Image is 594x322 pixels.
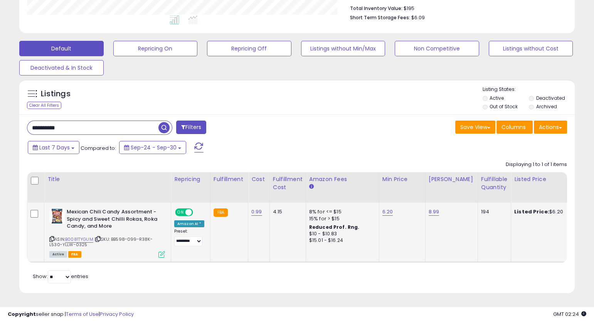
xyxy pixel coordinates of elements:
button: Listings without Min/Max [301,41,385,56]
div: 4.15 [273,208,300,215]
div: Cost [251,175,266,183]
small: FBA [214,208,228,217]
b: Total Inventory Value: [350,5,402,12]
span: Last 7 Days [39,144,70,151]
div: Listed Price [514,175,581,183]
strong: Copyright [8,310,36,318]
a: B0081TYGUM [65,236,93,243]
div: Title [47,175,168,183]
a: Privacy Policy [100,310,134,318]
div: Clear All Filters [27,102,61,109]
span: 2025-10-9 02:24 GMT [553,310,586,318]
small: Amazon Fees. [309,183,314,190]
b: Mexican Chili Candy Assortment - Spicy and Sweet Chilli Rokas, Roka Candy, and More [67,208,160,232]
button: Deactivated & In Stock [19,60,104,75]
button: Columns [496,121,533,134]
span: $6.09 [411,14,425,21]
div: Fulfillable Quantity [481,175,508,191]
div: 8% for <= $15 [309,208,373,215]
span: OFF [192,209,204,216]
div: Fulfillment Cost [273,175,303,191]
span: Show: entries [33,273,88,280]
button: Filters [176,121,206,134]
button: Actions [534,121,567,134]
div: seller snap | | [8,311,134,318]
a: Terms of Use [66,310,99,318]
button: Last 7 Days [28,141,79,154]
p: Listing States: [483,86,575,93]
span: All listings currently available for purchase on Amazon [49,251,67,258]
div: Amazon AI * [174,220,204,227]
label: Active [490,95,504,101]
div: ASIN: [49,208,165,257]
label: Archived [536,103,557,110]
b: Reduced Prof. Rng. [309,224,360,230]
a: 0.99 [251,208,262,216]
button: Repricing Off [207,41,291,56]
div: [PERSON_NAME] [429,175,475,183]
li: $195 [350,3,561,12]
div: 194 [481,208,505,215]
button: Repricing On [113,41,198,56]
label: Deactivated [536,95,565,101]
button: Save View [455,121,495,134]
span: Columns [501,123,526,131]
h5: Listings [41,89,71,99]
div: $10 - $10.83 [309,231,373,237]
span: Compared to: [81,144,116,152]
div: $6.20 [514,208,578,215]
span: ON [176,209,185,216]
div: Repricing [174,175,207,183]
span: | SKU: BB598-099-R38K-L530-YLLW-0325 [49,236,153,248]
button: Listings without Cost [489,41,573,56]
div: Amazon Fees [309,175,376,183]
label: Out of Stock [490,103,518,110]
img: 5137yTQDYyL._SL40_.jpg [49,208,65,224]
div: Min Price [382,175,422,183]
div: 15% for > $15 [309,215,373,222]
a: 8.99 [429,208,439,216]
div: Preset: [174,229,204,246]
b: Listed Price: [514,208,549,215]
div: Displaying 1 to 1 of 1 items [506,161,567,168]
button: Non Competitive [395,41,479,56]
button: Default [19,41,104,56]
a: 6.20 [382,208,393,216]
button: Sep-24 - Sep-30 [119,141,186,154]
div: Fulfillment [214,175,245,183]
b: Short Term Storage Fees: [350,14,410,21]
span: FBA [68,251,81,258]
span: Sep-24 - Sep-30 [131,144,177,151]
div: $15.01 - $16.24 [309,237,373,244]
